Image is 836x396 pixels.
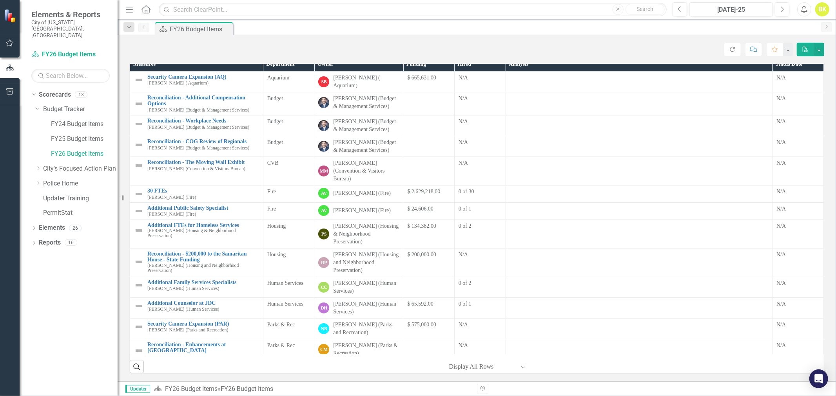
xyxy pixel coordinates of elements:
[506,297,773,318] td: Double-Click to Edit
[267,322,295,328] span: Parks & Rec
[130,72,263,92] td: Double-Click to Edit Right Click for Context Menu
[318,282,329,293] div: CC
[318,188,329,199] div: AV
[459,223,471,229] span: 0 of 2
[125,385,150,393] span: Updater
[773,157,824,185] td: Double-Click to Edit
[134,346,143,355] img: Not Defined
[147,328,228,333] small: [PERSON_NAME] (Parks and Recreation)
[147,205,259,211] a: Additional Public Safety Specialist
[776,279,820,287] div: N/A
[267,95,283,101] span: Budget
[318,76,329,87] div: SB
[31,10,110,19] span: Elements & Reports
[147,139,259,144] a: Reconciliation - COG Review of Regionals
[147,321,259,327] a: Security Camera Expansion (PAR)
[130,318,263,339] td: Double-Click to Edit Right Click for Context Menu
[147,118,259,124] a: Reconciliation - Workplace Needs
[134,75,143,85] img: Not Defined
[267,252,286,257] span: Housing
[692,5,770,14] div: [DATE]-25
[773,136,824,157] td: Double-Click to Edit
[130,277,263,297] td: Double-Click to Edit Right Click for Context Menu
[134,281,143,290] img: Not Defined
[147,188,259,194] a: 30 FTEs
[318,120,329,131] img: Kevin Chatellier
[147,108,249,113] small: [PERSON_NAME] (Budget & Management Services)
[130,339,263,362] td: Double-Click to Edit Right Click for Context Menu
[318,141,329,152] img: Kevin Chatellier
[147,166,245,171] small: [PERSON_NAME] (Convention & Visitors Bureau)
[809,369,828,388] div: Open Intercom Messenger
[134,257,143,266] img: Not Defined
[318,257,329,268] div: RP
[147,251,259,263] a: Reconciliation - $200,000 to the Samaritan House - State Funding
[130,297,263,318] td: Double-Click to Edit Right Click for Context Menu
[459,119,468,124] span: N/A
[333,279,399,295] div: [PERSON_NAME] (Human Services)
[318,302,329,313] div: DH
[333,189,391,197] div: [PERSON_NAME] (Fire)
[75,91,87,98] div: 13
[130,185,263,203] td: Double-Click to Edit Right Click for Context Menu
[637,6,653,12] span: Search
[147,342,259,354] a: Reconciliation - Enhancements at [GEOGRAPHIC_DATA]
[776,251,820,259] div: N/A
[147,95,259,107] a: Reconciliation - Additional Compensation Options
[130,92,263,115] td: Double-Click to Edit Right Click for Context Menu
[51,135,118,144] a: FY25 Budget Items
[147,125,249,130] small: [PERSON_NAME] (Budget & Management Services)
[221,385,273,392] div: FY26 Budget Items
[459,75,468,81] span: N/A
[333,95,399,110] div: [PERSON_NAME] (Budget & Management Services)
[333,118,399,133] div: [PERSON_NAME] (Budget & Management Services)
[134,322,143,331] img: Not Defined
[407,322,436,328] span: $ 575,000.00
[459,252,468,257] span: N/A
[773,277,824,297] td: Double-Click to Edit
[776,95,820,103] div: N/A
[165,385,218,392] a: FY26 Budget Items
[267,160,279,166] span: CVB
[773,72,824,92] td: Double-Click to Edit
[267,206,276,212] span: Fire
[459,189,474,194] span: 0 of 30
[134,119,143,129] img: Not Defined
[130,220,263,248] td: Double-Click to Edit Right Click for Context Menu
[147,81,209,86] small: [PERSON_NAME] ( Aquarium)
[773,339,824,362] td: Double-Click to Edit
[130,157,263,185] td: Double-Click to Edit Right Click for Context Menu
[407,223,436,229] span: $ 134,382.00
[506,220,773,248] td: Double-Click to Edit
[43,179,118,188] a: Police Home
[267,75,290,81] span: Aquarium
[318,166,329,176] div: MM
[147,222,259,228] a: Additional FTEs for Homeless Services
[333,300,399,316] div: [PERSON_NAME] (Human Services)
[506,248,773,277] td: Double-Click to Edit
[147,74,259,80] a: Security Camera Expansion (AQ)
[333,222,399,246] div: [PERSON_NAME] (Housing & Neighborhood Preservation)
[130,136,263,157] td: Double-Click to Edit Right Click for Context Menu
[815,2,829,16] div: BK
[147,286,219,291] small: [PERSON_NAME] (Human Services)
[130,115,263,136] td: Double-Click to Edit Right Click for Context Menu
[333,251,399,274] div: [PERSON_NAME] (Housing and Neighborhood Preservation)
[333,139,399,154] div: [PERSON_NAME] (Budget & Management Services)
[318,97,329,108] img: Kevin Chatellier
[4,9,18,23] img: ClearPoint Strategy
[407,206,433,212] span: $ 24,606.00
[147,228,259,238] small: [PERSON_NAME] (Housing & Neighborhood Preservation)
[147,300,259,306] a: Additional Counselor at JDC
[267,342,295,348] span: Parks & Rec
[69,225,82,231] div: 26
[333,159,399,183] div: [PERSON_NAME] (Convention & Visitors Bureau)
[43,194,118,203] a: Updater Training
[130,248,263,277] td: Double-Click to Edit Right Click for Context Menu
[43,105,118,114] a: Budget Tracker
[333,321,399,337] div: [PERSON_NAME] (Parks and Recreation)
[134,140,143,149] img: Not Defined
[506,115,773,136] td: Double-Click to Edit
[333,342,399,357] div: [PERSON_NAME] (Parks & Recreation)
[134,226,143,235] img: Not Defined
